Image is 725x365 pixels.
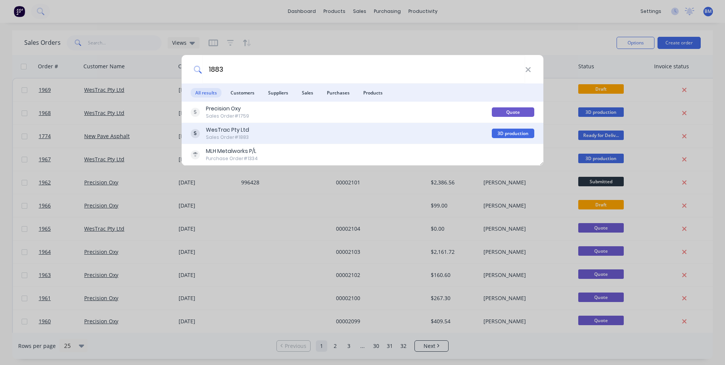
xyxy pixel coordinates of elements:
input: Start typing a customer or supplier name to create a new order... [202,55,525,83]
span: All results [191,88,221,98]
div: Quote [492,107,534,117]
div: Sales Order #1759 [206,113,249,120]
div: Purchase Order #1334 [206,155,258,162]
span: Sales [297,88,318,98]
div: Sales Order #1883 [206,134,249,141]
span: Customers [226,88,259,98]
div: Billed [492,150,534,159]
div: 3D production [492,129,534,138]
div: MLH Metalworks P/L [206,147,258,155]
div: WesTrac Pty Ltd [206,126,249,134]
div: Precision Oxy [206,105,249,113]
span: Products [359,88,387,98]
span: Suppliers [264,88,293,98]
span: Purchases [322,88,354,98]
